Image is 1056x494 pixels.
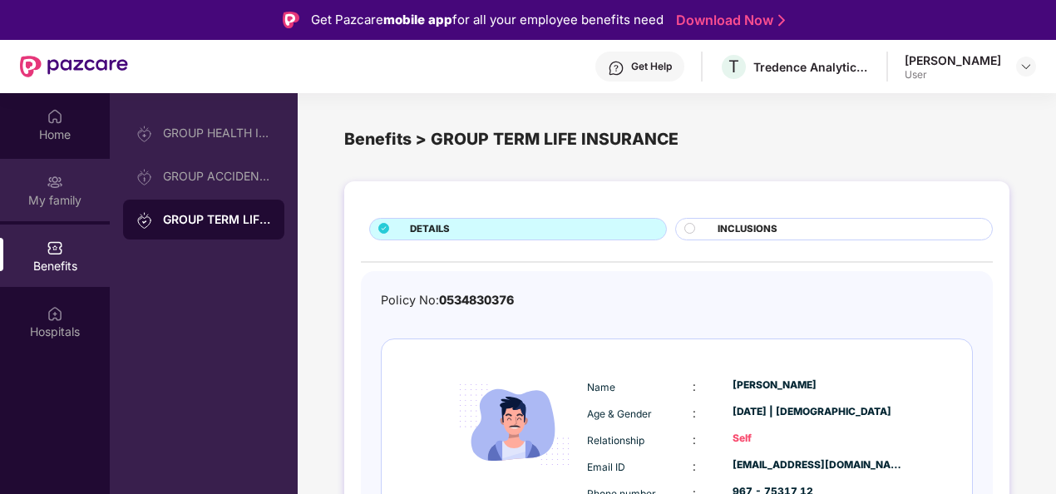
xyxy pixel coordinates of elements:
img: svg+xml;base64,PHN2ZyBpZD0iRHJvcGRvd24tMzJ4MzIiIHhtbG5zPSJodHRwOi8vd3d3LnczLm9yZy8yMDAwL3N2ZyIgd2... [1019,60,1033,73]
span: : [693,379,696,393]
img: icon [446,356,583,493]
img: svg+xml;base64,PHN2ZyB3aWR0aD0iMjAiIGhlaWdodD0iMjAiIHZpZXdCb3g9IjAgMCAyMCAyMCIgZmlsbD0ibm9uZSIgeG... [136,126,153,142]
div: [EMAIL_ADDRESS][DOMAIN_NAME] [733,457,904,473]
span: : [693,459,696,473]
span: Age & Gender [587,408,652,420]
div: Get Pazcare for all your employee benefits need [311,10,664,30]
div: [DATE] | [DEMOGRAPHIC_DATA] [733,404,904,420]
a: Download Now [676,12,780,29]
div: GROUP HEALTH INSURANCE [163,126,271,140]
img: New Pazcare Logo [20,56,128,77]
img: svg+xml;base64,PHN2ZyB3aWR0aD0iMjAiIGhlaWdodD0iMjAiIHZpZXdCb3g9IjAgMCAyMCAyMCIgZmlsbD0ibm9uZSIgeG... [136,212,153,229]
img: svg+xml;base64,PHN2ZyB3aWR0aD0iMjAiIGhlaWdodD0iMjAiIHZpZXdCb3g9IjAgMCAyMCAyMCIgZmlsbD0ibm9uZSIgeG... [136,169,153,185]
span: Name [587,381,615,393]
div: GROUP ACCIDENTAL INSURANCE [163,170,271,183]
div: User [905,68,1001,82]
strong: mobile app [383,12,452,27]
img: Stroke [778,12,785,29]
div: [PERSON_NAME] [733,378,904,393]
span: Email ID [587,461,625,473]
span: INCLUSIONS [718,222,777,237]
span: : [693,432,696,447]
div: Self [733,431,904,447]
span: DETAILS [410,222,450,237]
img: svg+xml;base64,PHN2ZyBpZD0iSGVscC0zMngzMiIgeG1sbnM9Imh0dHA6Ly93d3cudzMub3JnLzIwMDAvc3ZnIiB3aWR0aD... [608,60,624,77]
div: Tredence Analytics Solutions Private Limited [753,59,870,75]
div: GROUP TERM LIFE INSURANCE [163,211,271,228]
img: Logo [283,12,299,28]
span: : [693,406,696,420]
div: Benefits > GROUP TERM LIFE INSURANCE [344,126,1009,152]
span: T [728,57,739,77]
img: svg+xml;base64,PHN2ZyBpZD0iQmVuZWZpdHMiIHhtbG5zPSJodHRwOi8vd3d3LnczLm9yZy8yMDAwL3N2ZyIgd2lkdGg9Ij... [47,240,63,256]
span: Relationship [587,434,644,447]
span: 0534830376 [439,293,514,307]
div: Policy No: [381,291,514,310]
img: svg+xml;base64,PHN2ZyBpZD0iSG9tZSIgeG1sbnM9Imh0dHA6Ly93d3cudzMub3JnLzIwMDAvc3ZnIiB3aWR0aD0iMjAiIG... [47,108,63,125]
div: Get Help [631,60,672,73]
div: [PERSON_NAME] [905,52,1001,68]
img: svg+xml;base64,PHN2ZyBpZD0iSG9zcGl0YWxzIiB4bWxucz0iaHR0cDovL3d3dy53My5vcmcvMjAwMC9zdmciIHdpZHRoPS... [47,305,63,322]
img: svg+xml;base64,PHN2ZyB3aWR0aD0iMjAiIGhlaWdodD0iMjAiIHZpZXdCb3g9IjAgMCAyMCAyMCIgZmlsbD0ibm9uZSIgeG... [47,174,63,190]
